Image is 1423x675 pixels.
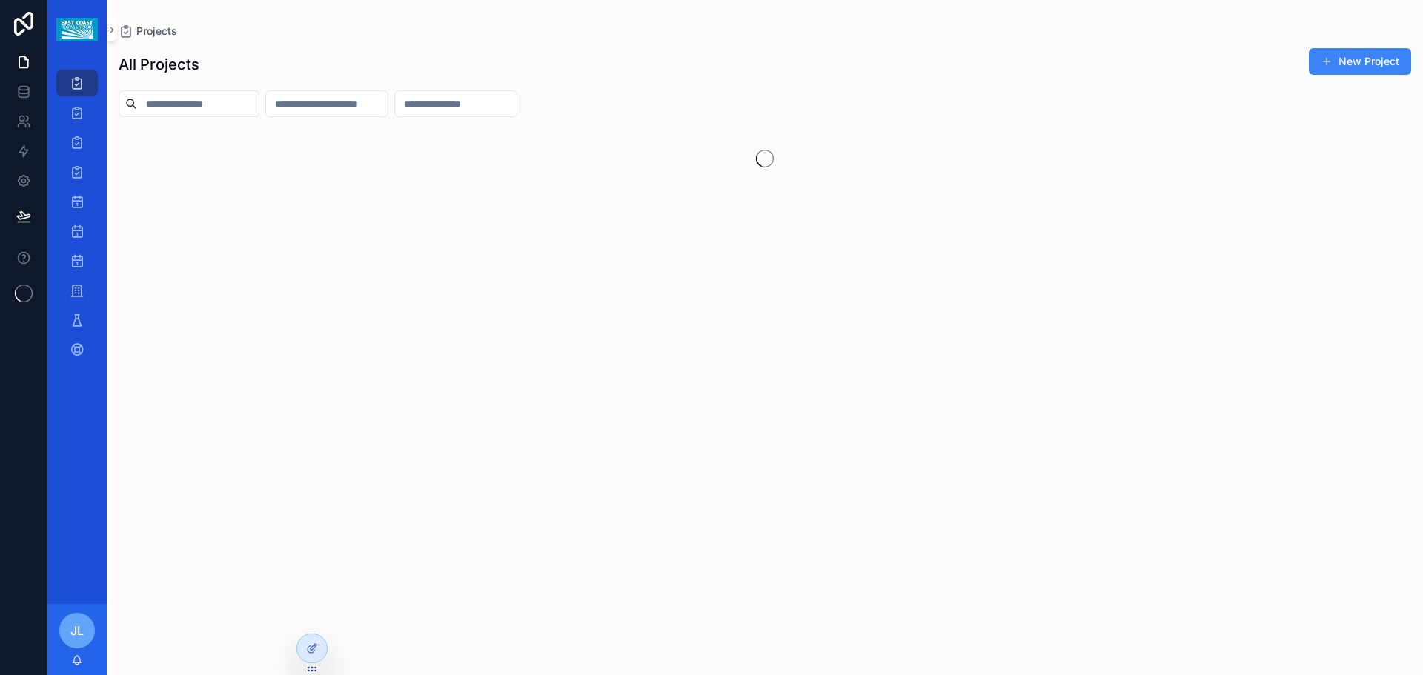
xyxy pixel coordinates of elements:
[56,18,97,41] img: App logo
[119,24,177,39] a: Projects
[136,24,177,39] span: Projects
[1309,48,1411,75] button: New Project
[119,54,199,75] h1: All Projects
[70,622,84,639] span: JL
[47,59,107,382] div: scrollable content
